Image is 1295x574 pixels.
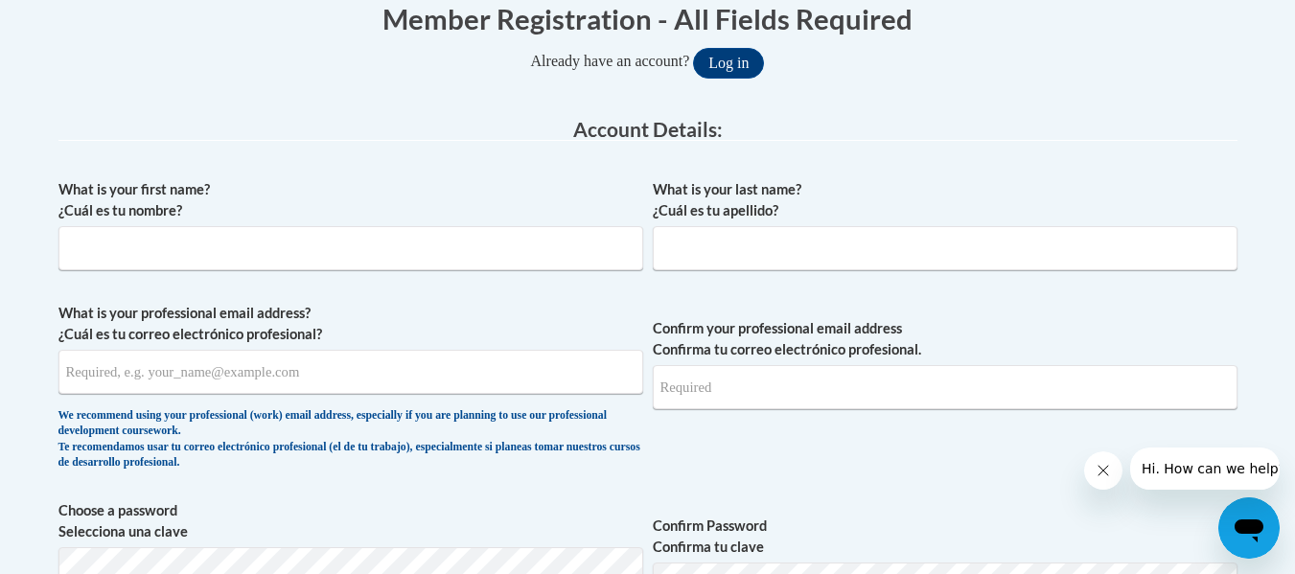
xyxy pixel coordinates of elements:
[1218,497,1280,559] iframe: Button to launch messaging window
[1130,448,1280,490] iframe: Message from company
[653,226,1237,270] input: Metadata input
[653,179,1237,221] label: What is your last name? ¿Cuál es tu apellido?
[58,408,643,471] div: We recommend using your professional (work) email address, especially if you are planning to use ...
[58,350,643,394] input: Metadata input
[573,117,723,141] span: Account Details:
[653,516,1237,558] label: Confirm Password Confirma tu clave
[693,48,764,79] button: Log in
[653,365,1237,409] input: Required
[58,303,643,345] label: What is your professional email address? ¿Cuál es tu correo electrónico profesional?
[1084,451,1122,490] iframe: Close message
[58,226,643,270] input: Metadata input
[12,13,155,29] span: Hi. How can we help?
[58,179,643,221] label: What is your first name? ¿Cuál es tu nombre?
[653,318,1237,360] label: Confirm your professional email address Confirma tu correo electrónico profesional.
[531,53,690,69] span: Already have an account?
[58,500,643,542] label: Choose a password Selecciona una clave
